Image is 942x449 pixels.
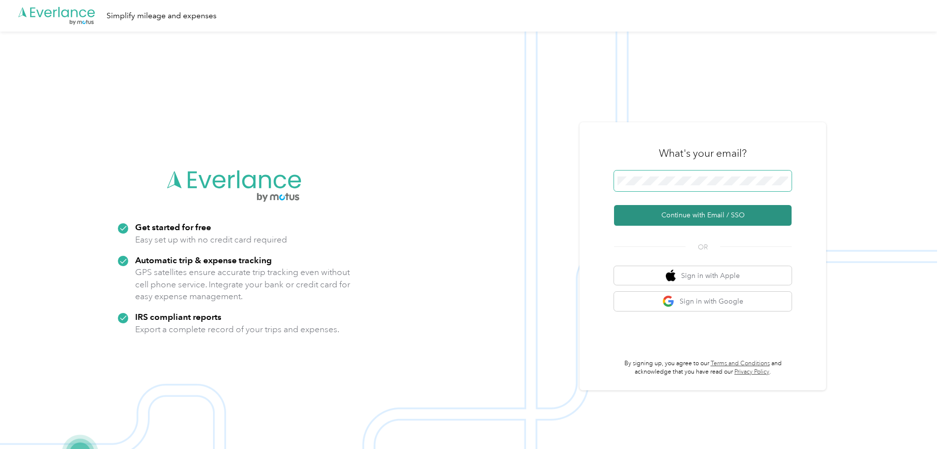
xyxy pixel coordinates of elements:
[666,270,676,282] img: apple logo
[135,266,351,303] p: GPS satellites ensure accurate trip tracking even without cell phone service. Integrate your bank...
[135,311,221,322] strong: IRS compliant reports
[135,234,287,246] p: Easy set up with no credit card required
[107,10,217,22] div: Simplify mileage and expenses
[614,359,792,377] p: By signing up, you agree to our and acknowledge that you have read our .
[614,266,792,285] button: apple logoSign in with Apple
[135,255,272,265] strong: Automatic trip & expense tracking
[614,205,792,226] button: Continue with Email / SSO
[734,368,769,376] a: Privacy Policy
[686,242,720,252] span: OR
[135,222,211,232] strong: Get started for free
[135,323,339,336] p: Export a complete record of your trips and expenses.
[711,360,770,367] a: Terms and Conditions
[614,292,792,311] button: google logoSign in with Google
[662,295,675,308] img: google logo
[659,146,747,160] h3: What's your email?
